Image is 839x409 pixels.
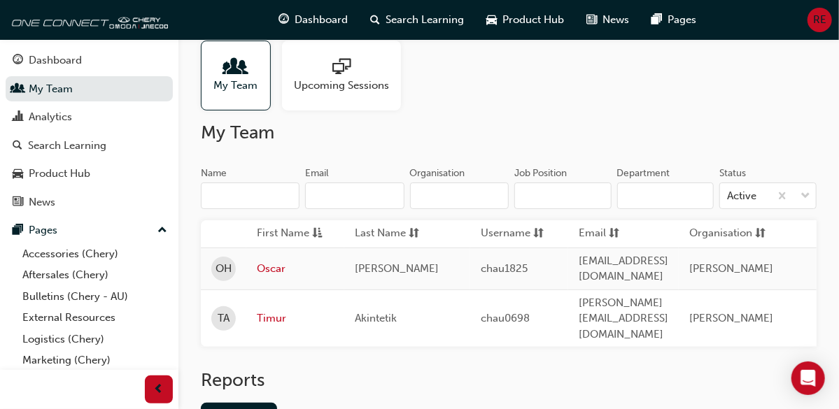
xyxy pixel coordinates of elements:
span: [EMAIL_ADDRESS][DOMAIN_NAME] [579,254,668,283]
h2: My Team [201,122,817,144]
input: Department [617,182,714,209]
a: Logistics (Chery) [17,329,173,350]
button: Last Namesorting-icon [355,225,432,243]
div: Status [719,166,746,180]
span: chau0698 [481,312,530,324]
span: Email [579,225,606,243]
span: [PERSON_NAME] [355,262,439,275]
a: News [6,189,173,215]
input: Email [305,182,404,209]
span: prev-icon [154,381,164,399]
button: Organisationsorting-icon [689,225,766,243]
span: Last Name [355,225,406,243]
span: First Name [257,225,309,243]
span: Pages [668,12,697,28]
a: Product Hub [6,161,173,187]
span: search-icon [13,140,22,152]
span: up-icon [157,222,167,240]
button: Emailsorting-icon [579,225,656,243]
a: Timur [257,310,334,327]
button: First Nameasc-icon [257,225,334,243]
input: Name [201,182,299,209]
div: Active [727,188,756,204]
span: car-icon [487,11,498,29]
div: Email [305,166,329,180]
span: people-icon [13,83,23,96]
div: Job Position [514,166,567,180]
span: news-icon [13,196,23,209]
button: Usernamesorting-icon [481,225,558,243]
a: Aftersales (Chery) [17,264,173,286]
div: Product Hub [29,166,90,182]
span: RE [813,12,826,28]
input: Job Position [514,182,612,209]
span: sorting-icon [409,225,419,243]
a: My Team [201,41,282,110]
span: Search Learning [386,12,465,28]
span: [PERSON_NAME] [689,262,773,275]
span: guage-icon [13,55,23,67]
button: DashboardMy TeamAnalyticsSearch LearningProduct HubNews [6,45,173,217]
div: Dashboard [29,52,82,69]
span: Organisation [689,225,752,243]
a: Accessories (Chery) [17,243,173,265]
a: Dashboard [6,48,173,73]
span: OH [216,261,232,277]
span: My Team [214,78,258,94]
a: news-iconNews [576,6,641,34]
a: My Team [6,76,173,102]
span: Dashboard [295,12,348,28]
a: Search Learning [6,133,173,159]
a: Analytics [6,104,173,130]
a: guage-iconDashboard [268,6,360,34]
span: [PERSON_NAME] [689,312,773,324]
span: pages-icon [13,224,23,237]
span: people-icon [227,58,245,78]
span: News [603,12,630,28]
span: [PERSON_NAME][EMAIL_ADDRESS][DOMAIN_NAME] [579,296,668,340]
span: pages-icon [652,11,663,29]
span: chau1825 [481,262,528,275]
div: Department [617,166,670,180]
span: Akintetik [355,312,397,324]
span: Username [481,225,530,243]
span: car-icon [13,168,23,180]
div: Search Learning [28,138,106,154]
button: Pages [6,217,173,243]
span: chart-icon [13,111,23,124]
span: sessionType_ONLINE_URL-icon [332,58,351,78]
a: car-iconProduct Hub [476,6,576,34]
a: search-iconSearch Learning [360,6,476,34]
span: search-icon [371,11,381,29]
button: RE [808,8,832,32]
span: asc-icon [312,225,323,243]
div: Organisation [410,166,465,180]
span: sorting-icon [609,225,619,243]
span: news-icon [587,11,598,29]
span: TA [218,310,230,327]
input: Organisation [410,182,509,209]
a: Bulletins (Chery - AU) [17,286,173,308]
a: Marketing (Chery) [17,350,173,371]
a: External Resources [17,307,173,329]
div: Name [201,166,227,180]
span: sorting-icon [755,225,766,243]
span: sorting-icon [533,225,544,243]
span: Upcoming Sessions [294,78,389,94]
a: pages-iconPages [641,6,708,34]
img: oneconnect [7,6,168,34]
div: News [29,194,55,210]
div: Open Intercom Messenger [791,361,825,395]
div: Analytics [29,109,72,125]
a: Oscar [257,261,334,277]
span: down-icon [801,187,810,206]
div: Pages [29,222,57,238]
h2: Reports [201,369,817,392]
span: guage-icon [279,11,290,29]
span: Product Hub [503,12,565,28]
a: Upcoming Sessions [282,41,412,110]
